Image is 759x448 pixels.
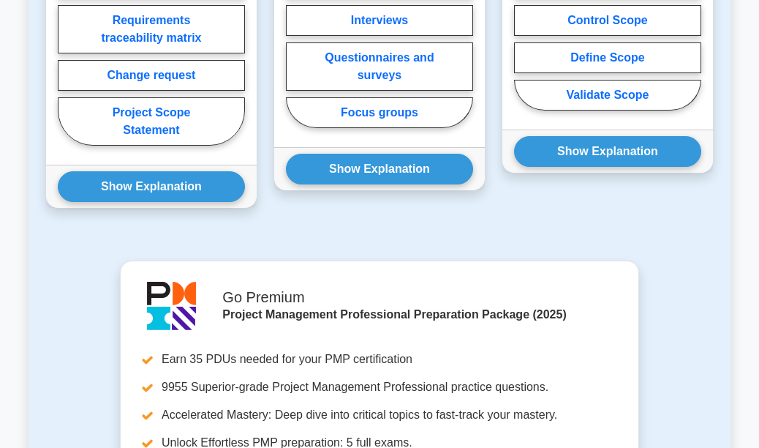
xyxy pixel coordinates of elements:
button: Show Explanation [514,136,701,167]
label: Questionnaires and surveys [286,42,473,91]
label: Change request [58,60,245,91]
button: Show Explanation [286,154,473,184]
label: Control Scope [514,5,701,36]
label: Requirements traceability matrix [58,5,245,53]
button: Show Explanation [58,171,245,202]
label: Validate Scope [514,80,701,111]
label: Focus groups [286,97,473,128]
label: Interviews [286,5,473,36]
label: Project Scope Statement [58,97,245,146]
label: Define Scope [514,42,701,73]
